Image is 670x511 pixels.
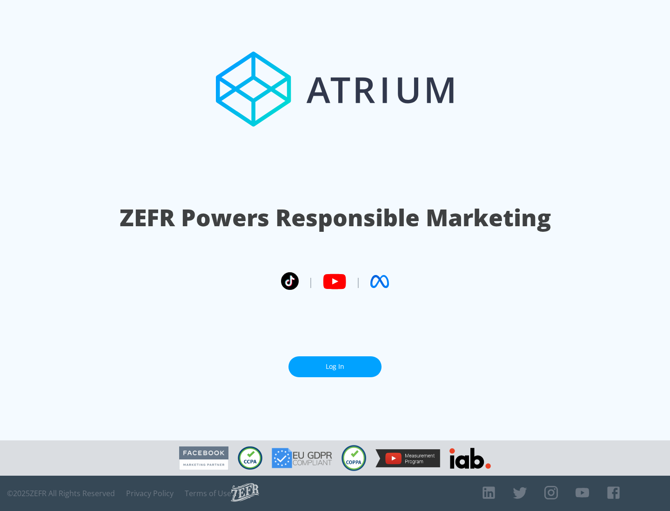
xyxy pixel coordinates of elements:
a: Privacy Policy [126,489,174,498]
a: Log In [288,356,382,377]
img: Facebook Marketing Partner [179,446,228,470]
img: CCPA Compliant [238,446,262,470]
a: Terms of Use [185,489,231,498]
img: YouTube Measurement Program [375,449,440,467]
img: GDPR Compliant [272,448,332,468]
img: COPPA Compliant [342,445,366,471]
span: | [355,275,361,288]
img: IAB [449,448,491,469]
span: © 2025 ZEFR All Rights Reserved [7,489,115,498]
h1: ZEFR Powers Responsible Marketing [120,202,551,234]
span: | [308,275,314,288]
